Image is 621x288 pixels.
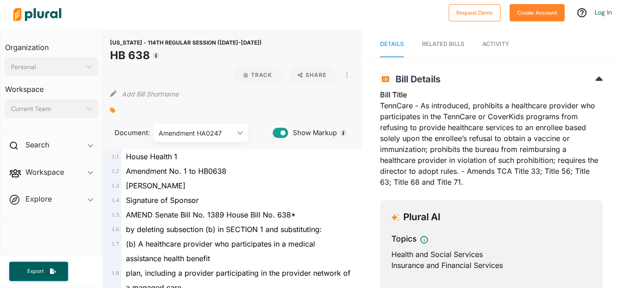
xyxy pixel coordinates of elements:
[380,40,404,47] span: Details
[112,226,119,232] span: 1 . 6
[391,74,441,85] span: Bill Details
[5,76,98,96] h3: Workspace
[110,128,142,138] span: Document:
[391,260,591,271] div: Insurance and Financial Services
[126,196,199,205] span: Signature of Sponsor
[112,197,119,203] span: 1 . 4
[152,51,160,60] div: Tooltip anchor
[510,7,565,17] a: Create Account
[288,128,337,138] span: Show Markup
[482,40,509,47] span: Activity
[25,140,49,150] h2: Search
[112,212,119,218] span: 1 . 5
[5,34,98,54] h3: Organization
[110,39,262,46] span: [US_STATE] - 114TH REGULAR SESSION ([DATE]-[DATE])
[9,262,68,281] button: Export
[380,89,603,100] h3: Bill Title
[112,241,119,247] span: 1 . 7
[422,40,464,48] div: RELATED BILLS
[122,86,179,101] button: Add Bill Shortname
[21,268,50,275] span: Export
[482,31,509,57] a: Activity
[595,8,612,16] a: Log In
[126,152,177,161] span: House Health 1
[110,104,115,117] div: Add tags
[112,168,119,174] span: 1 . 2
[449,4,501,21] button: Request Demo
[234,67,281,83] button: Track
[11,62,83,72] div: Personal
[126,167,226,176] span: Amendment No. 1 to HB0638
[126,210,295,219] span: AMEND Senate Bill No. 1389 House Bill No. 638*
[112,182,119,189] span: 1 . 3
[391,233,416,245] h3: Topics
[112,270,119,276] span: 1 . 8
[391,249,591,260] div: Health and Social Services
[126,181,185,190] span: [PERSON_NAME]
[112,153,119,160] span: 1 . 1
[339,129,347,137] div: Tooltip anchor
[285,67,339,83] button: Share
[380,89,603,193] div: TennCare - As introduced, prohibits a healthcare provider who participates in the TennCare or Cov...
[449,7,501,17] a: Request Demo
[110,47,262,64] h1: HB 638
[11,104,83,114] div: Current Team
[289,67,336,83] button: Share
[380,31,404,57] a: Details
[403,212,441,223] h3: Plural AI
[126,239,315,263] span: (b) A healthcare provider who participates in a medical assistance health benefit
[159,128,234,138] div: Amendment HA0247
[422,31,464,57] a: RELATED BILLS
[126,225,322,234] span: by deleting subsection (b) in SECTION 1 and substituting:
[510,4,565,21] button: Create Account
